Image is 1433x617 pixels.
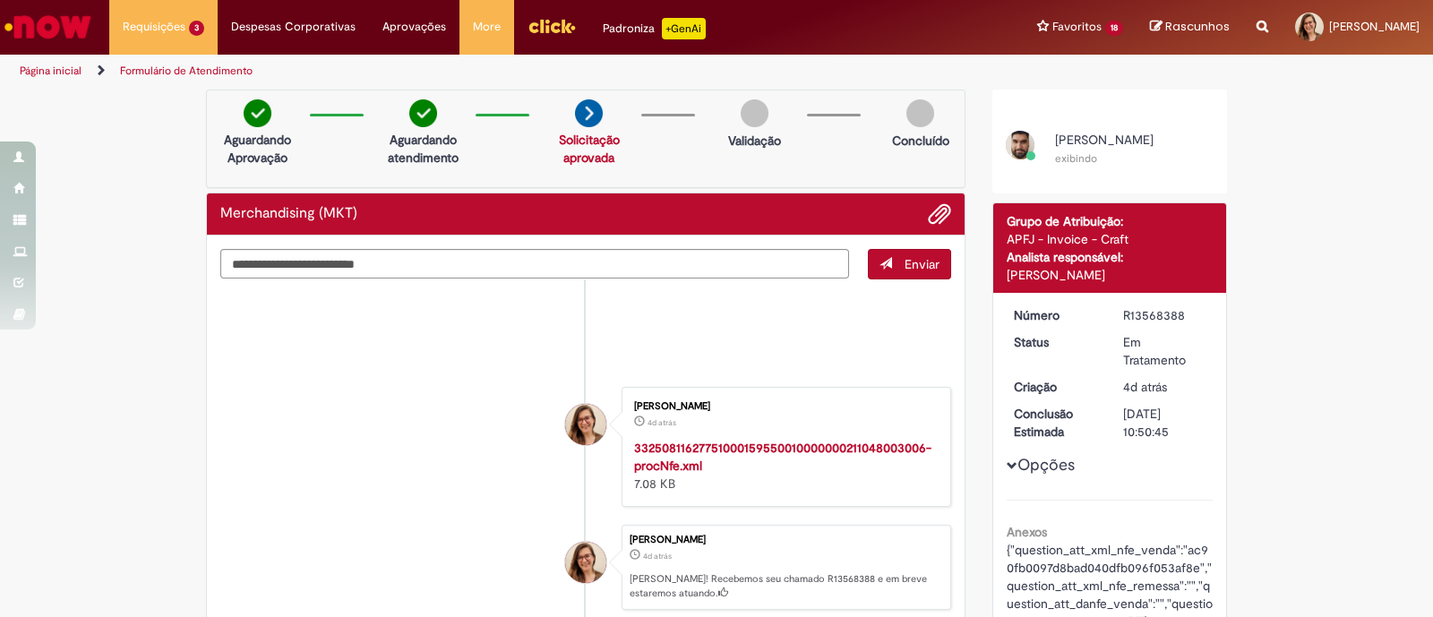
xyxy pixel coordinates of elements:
[662,18,706,39] p: +GenAi
[1000,333,1111,351] dt: Status
[1123,306,1206,324] div: R13568388
[892,132,949,150] p: Concluído
[1007,248,1214,266] div: Analista responsável:
[1007,266,1214,284] div: [PERSON_NAME]
[559,132,620,166] a: Solicitação aprovada
[565,542,606,583] div: Mariana Monteiro Barduchi
[1055,132,1154,148] span: [PERSON_NAME]
[634,401,932,412] div: [PERSON_NAME]
[643,551,672,561] time: 25/09/2025 17:50:45
[1007,212,1214,230] div: Grupo de Atribuição:
[634,439,932,493] div: 7.08 KB
[603,18,706,39] div: Padroniza
[189,21,204,36] span: 3
[2,9,94,45] img: ServiceNow
[1105,21,1123,36] span: 18
[1123,333,1206,369] div: Em Tratamento
[1007,524,1047,540] b: Anexos
[1329,19,1420,34] span: [PERSON_NAME]
[1007,230,1214,248] div: APFJ - Invoice - Craft
[648,417,676,428] time: 25/09/2025 17:47:55
[20,64,82,78] a: Página inicial
[120,64,253,78] a: Formulário de Atendimento
[1000,306,1111,324] dt: Número
[630,535,941,545] div: [PERSON_NAME]
[382,18,446,36] span: Aprovações
[565,404,606,445] div: Mariana Monteiro Barduchi
[868,249,951,279] button: Enviar
[906,99,934,127] img: img-circle-grey.png
[1052,18,1102,36] span: Favoritos
[1000,405,1111,441] dt: Conclusão Estimada
[409,99,437,127] img: check-circle-green.png
[1000,378,1111,396] dt: Criação
[1055,151,1097,166] small: exibindo
[634,440,931,474] a: 33250811627751000159550010000000211048003006-procNfe.xml
[528,13,576,39] img: click_logo_yellow_360x200.png
[231,18,356,36] span: Despesas Corporativas
[741,99,768,127] img: img-circle-grey.png
[220,525,951,611] li: Mariana Monteiro Barduchi
[1123,379,1167,395] span: 4d atrás
[1150,19,1230,36] a: Rascunhos
[123,18,185,36] span: Requisições
[575,99,603,127] img: arrow-next.png
[380,131,467,167] p: Aguardando atendimento
[1165,18,1230,35] span: Rascunhos
[643,551,672,561] span: 4d atrás
[1123,378,1206,396] div: 25/09/2025 17:50:45
[728,132,781,150] p: Validação
[473,18,501,36] span: More
[244,99,271,127] img: check-circle-green.png
[214,131,301,167] p: Aguardando Aprovação
[648,417,676,428] span: 4d atrás
[1123,405,1206,441] div: [DATE] 10:50:45
[905,256,940,272] span: Enviar
[630,572,941,600] p: [PERSON_NAME]! Recebemos seu chamado R13568388 e em breve estaremos atuando.
[220,206,357,222] h2: Merchandising (MKT) Histórico de tíquete
[13,55,942,88] ul: Trilhas de página
[220,249,849,279] textarea: Digite sua mensagem aqui...
[928,202,951,226] button: Adicionar anexos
